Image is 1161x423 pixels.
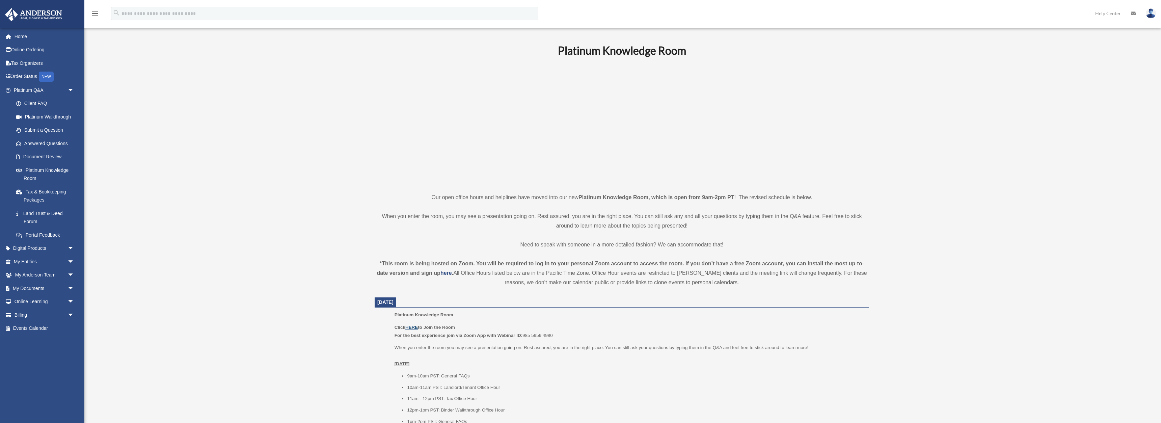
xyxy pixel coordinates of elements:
[395,325,455,330] b: Click to Join the Room
[375,240,869,249] p: Need to speak with someone in a more detailed fashion? We can accommodate that!
[5,268,84,282] a: My Anderson Teamarrow_drop_down
[5,30,84,43] a: Home
[9,97,84,110] a: Client FAQ
[67,295,81,309] span: arrow_drop_down
[5,43,84,57] a: Online Ordering
[377,261,864,276] strong: *This room is being hosted on Zoom. You will be required to log in to your personal Zoom account ...
[5,242,84,255] a: Digital Productsarrow_drop_down
[67,268,81,282] span: arrow_drop_down
[9,110,84,124] a: Platinum Walkthrough
[9,207,84,228] a: Land Trust & Deed Forum
[67,242,81,256] span: arrow_drop_down
[113,9,120,17] i: search
[578,194,734,200] strong: Platinum Knowledge Room, which is open from 9am-2pm PT
[375,212,869,231] p: When you enter the room, you may see a presentation going on. Rest assured, you are in the right ...
[375,259,869,287] div: All Office Hours listed below are in the Pacific Time Zone. Office Hour events are restricted to ...
[395,333,522,338] b: For the best experience join via Zoom App with Webinar ID:
[5,83,84,97] a: Platinum Q&Aarrow_drop_down
[521,66,723,180] iframe: 231110_Toby_KnowledgeRoom
[5,322,84,335] a: Events Calendar
[407,395,864,403] li: 11am - 12pm PST: Tax Office Hour
[440,270,452,276] a: here
[91,12,99,18] a: menu
[9,124,84,137] a: Submit a Question
[67,308,81,322] span: arrow_drop_down
[9,137,84,150] a: Answered Questions
[9,228,84,242] a: Portal Feedback
[375,193,869,202] p: Our open office hours and helplines have moved into our new ! The revised schedule is below.
[91,9,99,18] i: menu
[407,372,864,380] li: 9am-10am PST: General FAQs
[558,44,686,57] b: Platinum Knowledge Room
[395,344,864,368] p: When you enter the room you may see a presentation going on. Rest assured, you are in the right p...
[67,255,81,269] span: arrow_drop_down
[395,323,864,339] p: 985 5959 4980
[5,295,84,309] a: Online Learningarrow_drop_down
[67,282,81,295] span: arrow_drop_down
[39,72,54,82] div: NEW
[5,56,84,70] a: Tax Organizers
[9,163,81,185] a: Platinum Knowledge Room
[452,270,453,276] strong: .
[1146,8,1156,18] img: User Pic
[5,255,84,268] a: My Entitiesarrow_drop_down
[377,299,394,305] span: [DATE]
[395,312,453,317] span: Platinum Knowledge Room
[5,70,84,84] a: Order StatusNEW
[3,8,64,21] img: Anderson Advisors Platinum Portal
[405,325,418,330] a: HERE
[407,384,864,392] li: 10am-11am PST: Landlord/Tenant Office Hour
[5,282,84,295] a: My Documentsarrow_drop_down
[67,83,81,97] span: arrow_drop_down
[5,308,84,322] a: Billingarrow_drop_down
[407,406,864,414] li: 12pm-1pm PST: Binder Walkthrough Office Hour
[395,361,410,366] u: [DATE]
[9,150,84,164] a: Document Review
[9,185,84,207] a: Tax & Bookkeeping Packages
